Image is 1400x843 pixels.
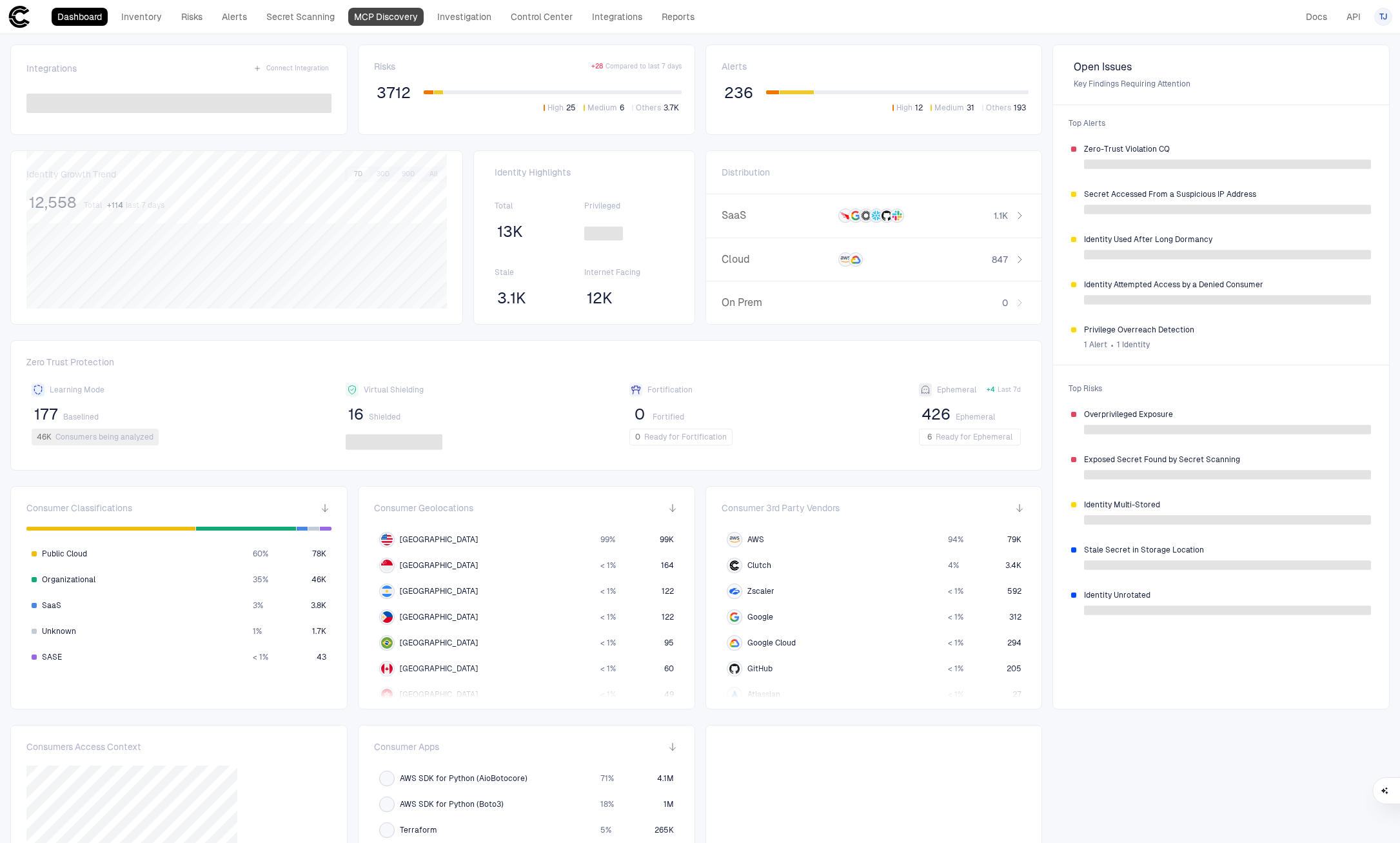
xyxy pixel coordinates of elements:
span: 205 [1006,664,1021,674]
span: High [547,103,564,113]
span: Baselined [63,412,99,422]
span: Last 7d [998,385,1021,394]
span: 12K [587,289,613,308]
span: Identity Used After Long Dormancy [1084,234,1371,245]
span: [GEOGRAPHIC_DATA] [400,638,478,648]
span: 122 [662,612,674,622]
span: Ready for Fortification [644,432,727,442]
span: 236 [724,83,753,103]
span: Open Issues [1074,61,1368,74]
span: High [896,103,912,113]
div: AWS [729,534,740,545]
span: 164 [661,560,674,571]
span: [GEOGRAPHIC_DATA] [400,612,478,622]
button: 0Ready for Fortification [629,429,733,445]
span: + 4 [987,385,995,394]
span: 3.4K [1005,560,1021,571]
span: On Prem [722,296,822,309]
span: Stale [495,267,584,278]
button: 0 [629,404,650,425]
span: 78K [312,549,326,559]
span: 1.1K [994,210,1008,221]
span: 60 % [253,549,268,559]
span: Google [747,612,773,622]
a: Dashboard [52,8,108,26]
button: 12K [584,288,615,309]
span: Organizational [42,574,95,585]
span: 0 [635,432,640,442]
a: Alerts [216,8,253,26]
span: < 1 % [600,689,615,700]
span: Public Cloud [42,549,87,559]
span: Zero-Trust Violation CQ [1084,144,1371,154]
span: 31 [967,103,974,113]
span: Secret Accessed From a Suspicious IP Address [1084,189,1371,199]
a: API [1341,8,1366,26]
span: 1M [664,799,674,809]
span: 25 [566,103,576,113]
span: 1.7K [312,626,326,636]
span: + 114 [107,200,123,210]
span: 592 [1007,586,1021,596]
span: Zero Trust Protection [26,356,1026,373]
span: < 1 % [947,689,963,700]
span: 265K [655,825,674,835]
span: Privilege Overreach Detection [1084,325,1371,335]
div: Google [729,612,740,622]
span: Medium [934,103,964,113]
span: Top Alerts [1061,110,1381,136]
span: Identity Attempted Access by a Denied Consumer [1084,279,1371,290]
span: [GEOGRAPHIC_DATA] [400,664,478,674]
img: BR [381,637,393,649]
button: 426 [919,404,953,425]
span: Overprivileged Exposure [1084,409,1371,420]
span: Consumer Geolocations [374,502,473,514]
span: 1 Alert [1084,340,1107,350]
span: Total [495,201,584,211]
span: 12 [915,103,923,113]
span: SaaS [722,209,822,222]
div: Zscaler [729,586,740,596]
img: PH [381,611,393,623]
span: 4.1M [657,773,674,784]
span: 94 % [947,534,963,545]
button: 13K [495,221,526,242]
span: AWS SDK for Python (AioBotocore) [400,773,527,784]
span: Key Findings Requiring Attention [1074,79,1368,89]
span: 60 [664,664,674,674]
button: 6Ready for Ephemeral [919,429,1021,445]
span: < 1 % [600,560,615,571]
button: Medium6 [581,102,627,114]
span: 99K [660,534,674,545]
button: All [422,168,445,180]
button: Connect Integration [251,61,331,76]
span: Fortified [653,412,684,422]
span: 3.8K [311,600,326,611]
span: < 1 % [600,638,615,648]
button: High25 [541,102,578,114]
div: Atlassian [729,689,740,700]
span: + 28 [591,62,603,71]
span: Shielded [369,412,400,422]
span: 95 [664,638,674,648]
button: 177 [32,404,61,425]
img: CA [381,663,393,675]
span: GitHub [747,664,773,674]
span: Ephemeral [937,385,976,395]
span: 0 [1002,297,1008,309]
span: < 1 % [947,612,963,622]
span: Total [84,200,102,210]
span: Atlassian [747,689,780,700]
span: 6 [927,432,932,442]
span: Privileged [584,201,674,211]
span: 16 [348,405,364,424]
span: 0 [635,405,645,424]
span: Stale Secret in Storage Location [1084,545,1371,555]
button: 236 [722,83,756,103]
span: 71 % [600,773,613,784]
span: Alerts [722,61,747,72]
span: 177 [34,405,58,424]
a: MCP Discovery [348,8,424,26]
span: Zscaler [747,586,774,596]
span: 294 [1007,638,1021,648]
